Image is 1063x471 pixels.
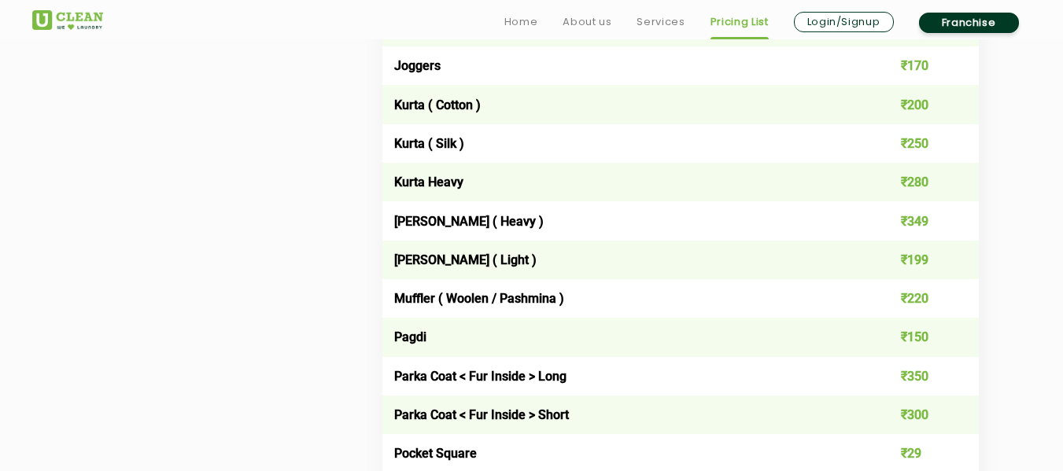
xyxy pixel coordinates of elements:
td: Pagdi [382,318,860,356]
a: Services [637,13,685,31]
td: ₹300 [859,396,979,434]
td: ₹200 [859,85,979,123]
td: ₹280 [859,163,979,201]
td: Kurta ( Cotton ) [382,85,860,123]
td: Parka Coat < Fur Inside > Short [382,396,860,434]
a: Home [504,13,538,31]
td: Kurta ( Silk ) [382,124,860,163]
td: ₹250 [859,124,979,163]
td: ₹170 [859,46,979,85]
td: Parka Coat < Fur Inside > Long [382,357,860,396]
td: ₹220 [859,279,979,318]
a: Franchise [919,13,1019,33]
img: UClean Laundry and Dry Cleaning [32,10,103,30]
td: Kurta Heavy [382,163,860,201]
td: Joggers [382,46,860,85]
td: [PERSON_NAME] ( Heavy ) [382,201,860,240]
td: [PERSON_NAME] ( Light ) [382,241,860,279]
td: Muffler ( Woolen / Pashmina ) [382,279,860,318]
td: ₹349 [859,201,979,240]
a: About us [563,13,611,31]
td: ₹350 [859,357,979,396]
td: ₹150 [859,318,979,356]
a: Pricing List [711,13,769,31]
td: ₹199 [859,241,979,279]
a: Login/Signup [794,12,894,32]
